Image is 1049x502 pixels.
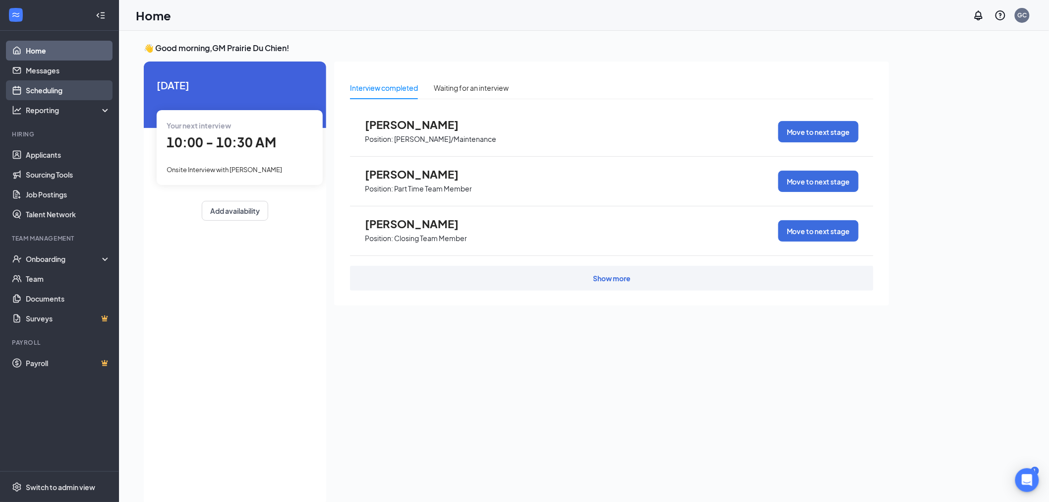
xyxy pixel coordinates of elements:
[12,105,22,115] svg: Analysis
[167,166,282,174] span: Onsite Interview with [PERSON_NAME]
[26,269,111,289] a: Team
[26,185,111,204] a: Job Postings
[167,121,231,130] span: Your next interview
[96,10,106,20] svg: Collapse
[593,273,631,283] div: Show more
[26,145,111,165] a: Applicants
[11,10,21,20] svg: WorkstreamLogo
[365,184,393,193] p: Position:
[365,118,474,131] span: [PERSON_NAME]
[365,168,474,181] span: [PERSON_NAME]
[26,309,111,328] a: SurveysCrown
[26,165,111,185] a: Sourcing Tools
[26,204,111,224] a: Talent Network
[26,482,95,492] div: Switch to admin view
[365,234,393,243] p: Position:
[12,338,109,347] div: Payroll
[350,82,418,93] div: Interview completed
[365,134,393,144] p: Position:
[778,171,859,192] button: Move to next stage
[26,254,102,264] div: Onboarding
[12,234,109,243] div: Team Management
[26,80,111,100] a: Scheduling
[26,353,111,373] a: PayrollCrown
[365,217,474,230] span: [PERSON_NAME]
[994,9,1006,21] svg: QuestionInfo
[12,254,22,264] svg: UserCheck
[973,9,985,21] svg: Notifications
[1018,11,1027,19] div: GC
[136,7,171,24] h1: Home
[434,82,509,93] div: Waiting for an interview
[26,41,111,61] a: Home
[394,184,472,193] p: Part Time Team Member
[1031,467,1039,475] div: 1
[778,220,859,242] button: Move to next stage
[394,134,496,144] p: [PERSON_NAME]/Maintenance
[26,105,111,115] div: Reporting
[157,77,313,93] span: [DATE]
[12,130,109,138] div: Hiring
[144,43,889,54] h3: 👋 Good morning, GM Prairie Du Chien !
[202,201,268,221] button: Add availability
[12,482,22,492] svg: Settings
[167,134,276,150] span: 10:00 - 10:30 AM
[394,234,467,243] p: Closing Team Member
[778,121,859,142] button: Move to next stage
[1015,468,1039,492] div: Open Intercom Messenger
[26,289,111,309] a: Documents
[26,61,111,80] a: Messages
